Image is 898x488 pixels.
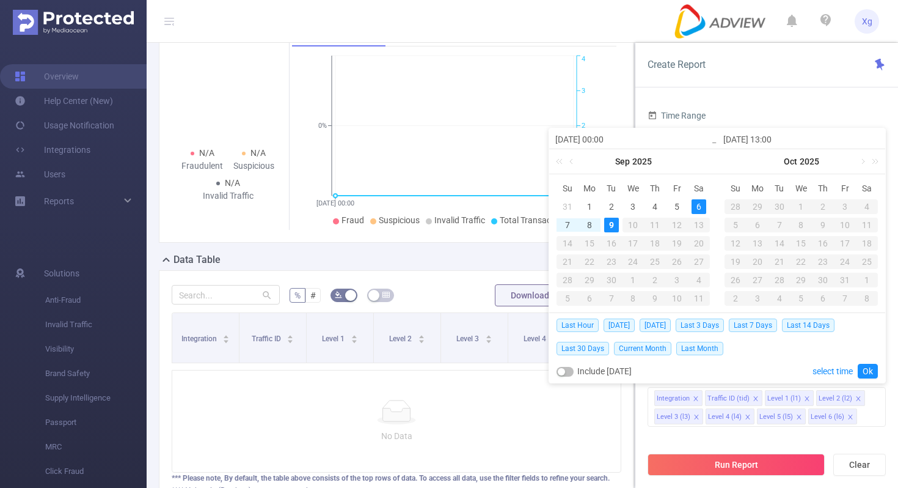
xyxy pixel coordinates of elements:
[648,454,825,476] button: Run Report
[834,236,856,251] div: 17
[622,253,644,271] td: September 24, 2025
[688,271,710,289] td: October 4, 2025
[706,409,754,424] li: Level 4 (l4)
[856,216,878,234] td: October 11, 2025
[389,335,414,343] span: Level 2
[640,319,671,332] span: [DATE]
[812,360,853,383] a: select time
[600,254,622,269] div: 23
[557,183,579,194] span: Su
[318,122,327,130] tspan: 0%
[666,198,688,216] td: September 5, 2025
[725,198,747,216] td: September 28, 2025
[812,271,834,289] td: October 30, 2025
[688,273,710,287] div: 4
[557,319,599,332] span: Last Hour
[15,138,90,162] a: Integrations
[44,189,74,213] a: Reports
[557,254,579,269] div: 21
[223,333,230,337] i: icon: caret-up
[693,396,699,403] i: icon: close
[688,234,710,253] td: September 20, 2025
[579,234,600,253] td: September 15, 2025
[557,198,579,216] td: August 31, 2025
[670,199,684,214] div: 5
[600,179,622,198] th: Tue
[250,148,266,158] span: N/A
[747,216,768,234] td: October 6, 2025
[557,234,579,253] td: September 14, 2025
[856,253,878,271] td: October 25, 2025
[666,253,688,271] td: September 26, 2025
[45,410,147,435] span: Passport
[666,254,688,269] div: 26
[768,218,790,232] div: 7
[688,183,710,194] span: Sa
[225,178,240,188] span: N/A
[15,64,79,89] a: Overview
[747,273,768,287] div: 27
[600,271,622,289] td: September 30, 2025
[856,199,878,214] div: 4
[557,289,579,308] td: October 5, 2025
[725,183,747,194] span: Su
[644,216,666,234] td: September 11, 2025
[557,236,579,251] div: 14
[600,273,622,287] div: 30
[614,149,631,174] a: Sep
[173,253,221,267] h2: Data Table
[579,289,600,308] td: October 6, 2025
[600,183,622,194] span: Tu
[351,333,357,337] i: icon: caret-up
[693,414,699,421] i: icon: close
[287,333,294,337] i: icon: caret-up
[622,289,644,308] td: October 8, 2025
[418,333,425,337] i: icon: caret-up
[495,284,583,306] button: Download PDF
[747,253,768,271] td: October 20, 2025
[579,271,600,289] td: September 29, 2025
[557,253,579,271] td: September 21, 2025
[783,149,798,174] a: Oct
[790,218,812,232] div: 8
[856,198,878,216] td: October 4, 2025
[692,199,706,214] div: 6
[622,273,644,287] div: 1
[644,254,666,269] div: 25
[725,271,747,289] td: October 26, 2025
[644,179,666,198] th: Thu
[747,198,768,216] td: September 29, 2025
[351,333,358,341] div: Sort
[768,179,790,198] th: Tue
[834,199,856,214] div: 3
[294,290,301,300] span: %
[707,391,750,407] div: Traffic ID (tid)
[199,148,214,158] span: N/A
[790,291,812,306] div: 5
[202,190,254,202] div: Invalid Traffic
[228,160,279,172] div: Suspicious
[648,111,706,120] span: Time Range
[725,179,747,198] th: Sun
[322,335,346,343] span: Level 1
[796,414,802,421] i: icon: close
[644,291,666,306] div: 9
[600,216,622,234] td: September 9, 2025
[15,162,65,187] a: Users
[500,215,570,225] span: Total Transactions
[812,218,834,232] div: 9
[644,253,666,271] td: September 25, 2025
[856,254,878,269] div: 25
[622,271,644,289] td: October 1, 2025
[834,234,856,253] td: October 17, 2025
[644,289,666,308] td: October 9, 2025
[604,218,619,232] div: 9
[567,149,578,174] a: Previous month (PageUp)
[856,273,878,287] div: 1
[644,273,666,287] div: 2
[560,199,575,214] div: 31
[856,183,878,194] span: Sa
[622,291,644,306] div: 8
[725,236,747,251] div: 12
[834,289,856,308] td: November 7, 2025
